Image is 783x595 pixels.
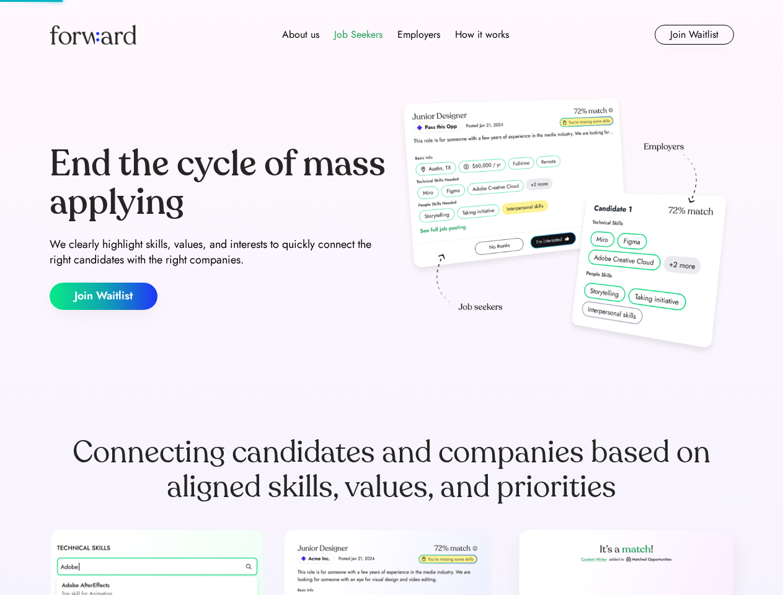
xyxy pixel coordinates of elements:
[282,27,319,42] div: About us
[397,27,440,42] div: Employers
[50,25,136,45] img: Forward logo
[334,27,383,42] div: Job Seekers
[455,27,509,42] div: How it works
[397,94,734,361] img: hero-image.png
[50,435,734,505] div: Connecting candidates and companies based on aligned skills, values, and priorities
[50,237,387,268] div: We clearly highlight skills, values, and interests to quickly connect the right candidates with t...
[50,145,387,221] div: End the cycle of mass applying
[50,283,157,310] button: Join Waitlist
[655,25,734,45] button: Join Waitlist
